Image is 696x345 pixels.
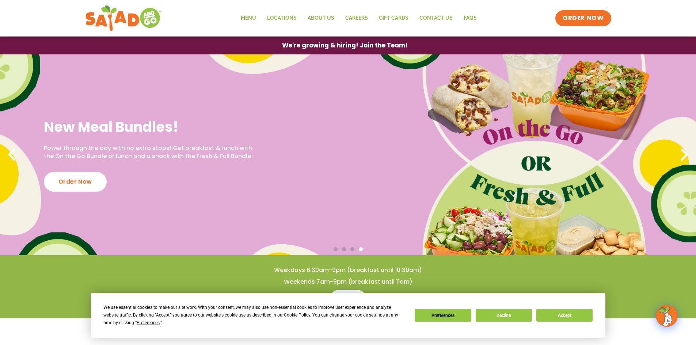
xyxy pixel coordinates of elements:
a: ORDER NOW [555,10,611,26]
a: Menu [235,10,262,27]
img: wpChatIcon [657,306,677,326]
div: We use essential cookies to make our site work. With your consent, we may also use non-essential ... [103,304,406,327]
button: Decline [476,309,532,322]
span: Cookie Policy [284,313,310,318]
a: FAQs [458,10,482,27]
span: Go to slide 2 [342,247,346,251]
div: Previous slide [4,147,20,163]
span: Preferences [137,320,160,325]
a: GIFT CARDS [373,10,414,27]
div: Next slide [676,147,692,163]
h2: New Meal Bundles! [44,118,259,136]
span: Go to slide 4 [359,247,363,251]
div: Order Now [44,172,107,192]
h4: Weekdays 6:30am-9pm (breakfast until 10:30am) [15,266,681,274]
a: Locations [262,10,302,27]
a: Contact Us [414,10,458,27]
span: ORDER NOW [563,14,604,23]
img: new-SAG-logo-768×292 [85,4,162,33]
a: About Us [302,10,340,27]
h4: Weekends 7am-9pm (breakfast until 11am) [15,278,681,286]
nav: Menu [235,10,482,27]
span: Go to slide 3 [350,247,354,251]
a: We're growing & hiring! Join the Team! [271,37,419,54]
button: Accept [536,309,593,322]
div: Cookie Consent Prompt [91,293,605,338]
p: Power through the day with no extra stops! Get breakfast & lunch with the On the Go Bundle or lun... [44,144,259,161]
button: Preferences [415,309,471,322]
a: Menu [330,290,366,307]
span: Go to slide 1 [334,247,338,251]
a: Careers [340,10,373,27]
span: We're growing & hiring! Join the Team! [282,42,408,49]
